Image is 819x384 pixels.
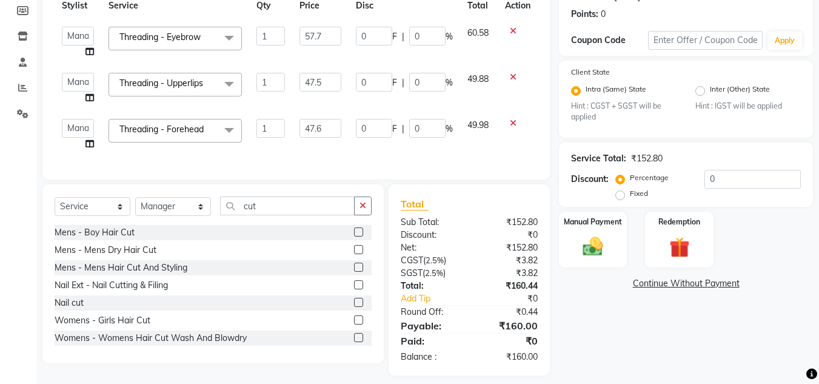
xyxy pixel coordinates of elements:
[55,261,187,274] div: Mens - Mens Hair Cut And Styling
[469,306,547,318] div: ₹0.44
[392,292,482,305] a: Add Tip
[401,198,429,211] span: Total
[119,78,203,89] span: Threading - Upperlips
[446,123,453,135] span: %
[55,332,247,345] div: Womens - Womens Hair Cut Wash And Blowdry
[402,123,404,135] span: |
[571,173,609,186] div: Discount:
[402,30,404,43] span: |
[425,268,443,278] span: 2.5%
[55,226,135,239] div: Mens - Boy Hair Cut
[392,318,469,333] div: Payable:
[571,67,610,78] label: Client State
[401,268,423,278] span: SGST
[446,76,453,89] span: %
[564,217,622,227] label: Manual Payment
[710,84,770,98] label: Inter (Other) State
[571,152,626,165] div: Service Total:
[467,73,489,84] span: 49.88
[220,197,355,215] input: Search or Scan
[392,229,469,241] div: Discount:
[392,267,469,280] div: ( )
[695,101,801,112] small: Hint : IGST will be applied
[601,8,606,21] div: 0
[469,229,547,241] div: ₹0
[658,217,700,227] label: Redemption
[392,306,469,318] div: Round Off:
[392,280,469,292] div: Total:
[119,124,204,135] span: Threading - Forehead
[467,27,489,38] span: 60.58
[586,84,646,98] label: Intra (Same) State
[631,152,663,165] div: ₹152.80
[469,254,547,267] div: ₹3.82
[483,292,547,305] div: ₹0
[204,124,209,135] a: x
[571,8,598,21] div: Points:
[663,235,696,260] img: _gift.svg
[561,277,811,290] a: Continue Without Payment
[767,32,802,50] button: Apply
[392,76,397,89] span: F
[571,34,647,47] div: Coupon Code
[446,30,453,43] span: %
[401,255,423,266] span: CGST
[469,334,547,348] div: ₹0
[392,334,469,348] div: Paid:
[402,76,404,89] span: |
[469,267,547,280] div: ₹3.82
[630,188,648,199] label: Fixed
[392,123,397,135] span: F
[55,314,150,327] div: Womens - Girls Hair Cut
[630,172,669,183] label: Percentage
[55,279,168,292] div: Nail Ext - Nail Cutting & Filing
[392,241,469,254] div: Net:
[571,101,677,123] small: Hint : CGST + SGST will be applied
[392,254,469,267] div: ( )
[469,216,547,229] div: ₹152.80
[648,31,763,50] input: Enter Offer / Coupon Code
[392,30,397,43] span: F
[469,318,547,333] div: ₹160.00
[469,280,547,292] div: ₹160.44
[392,216,469,229] div: Sub Total:
[55,244,156,257] div: Mens - Mens Dry Hair Cut
[119,32,201,42] span: Threading - Eyebrow
[392,351,469,363] div: Balance :
[469,351,547,363] div: ₹160.00
[577,235,609,258] img: _cash.svg
[426,255,444,265] span: 2.5%
[55,297,84,309] div: Nail cut
[467,120,489,130] span: 49.98
[201,32,206,42] a: x
[469,241,547,254] div: ₹152.80
[203,78,209,89] a: x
